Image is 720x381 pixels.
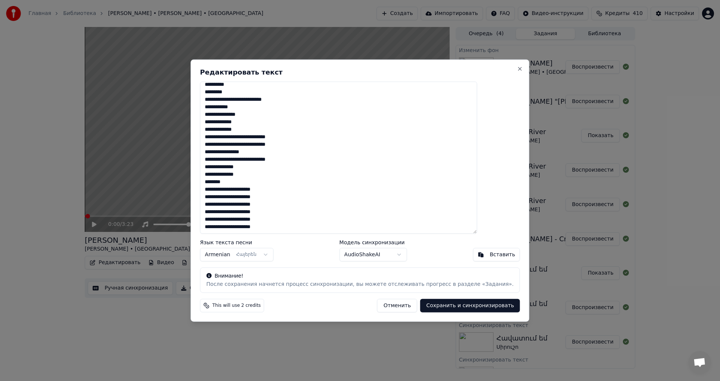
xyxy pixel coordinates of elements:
button: Сохранить и синхронизировать [420,299,520,312]
label: Язык текста песни [200,240,273,245]
span: This will use 2 credits [212,303,261,309]
label: Модель синхронизации [339,240,407,245]
div: Вставить [490,251,515,258]
button: Вставить [473,248,520,261]
div: После сохранения начнется процесс синхронизации, вы можете отслеживать прогресс в разделе «Задания». [206,281,513,288]
div: Внимание! [206,272,513,280]
button: Отменить [377,299,417,312]
h2: Редактировать текст [200,69,520,75]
